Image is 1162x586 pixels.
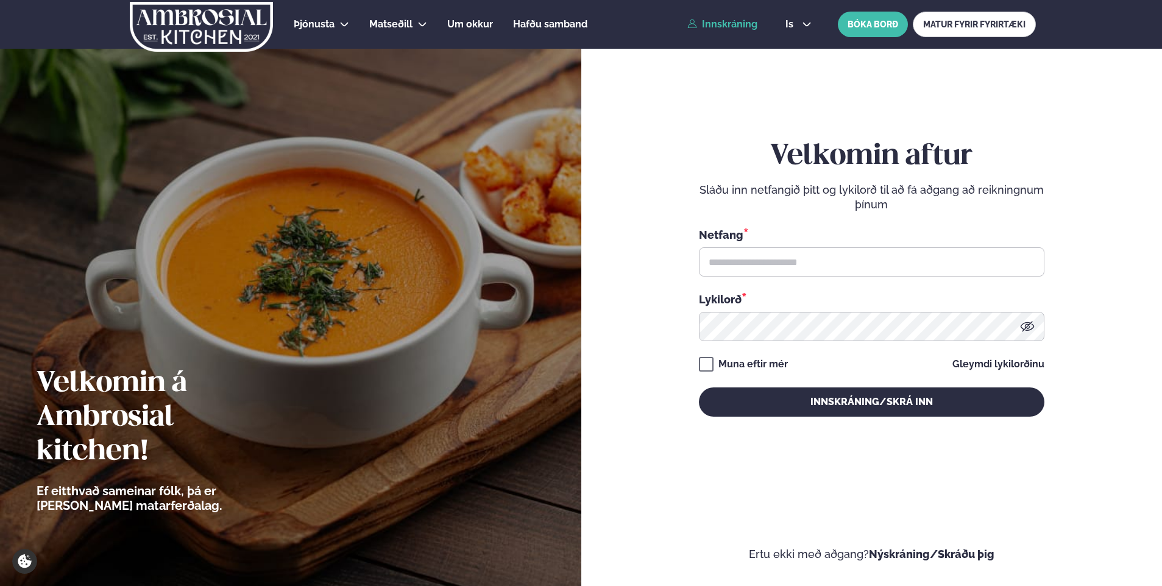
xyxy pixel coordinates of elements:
[447,18,493,30] span: Um okkur
[699,227,1044,242] div: Netfang
[913,12,1036,37] a: MATUR FYRIR FYRIRTÆKI
[952,359,1044,369] a: Gleymdi lykilorðinu
[699,387,1044,417] button: Innskráning/Skrá inn
[294,17,335,32] a: Þjónusta
[37,484,289,513] p: Ef eitthvað sameinar fólk, þá er [PERSON_NAME] matarferðalag.
[687,19,757,30] a: Innskráning
[37,367,289,469] h2: Velkomin á Ambrosial kitchen!
[699,139,1044,174] h2: Velkomin aftur
[838,12,908,37] button: BÓKA BORÐ
[129,2,274,52] img: logo
[699,291,1044,307] div: Lykilorð
[699,183,1044,212] p: Sláðu inn netfangið þitt og lykilorð til að fá aðgang að reikningnum þínum
[776,19,821,29] button: is
[618,547,1126,562] p: Ertu ekki með aðgang?
[513,17,587,32] a: Hafðu samband
[12,549,37,574] a: Cookie settings
[869,548,994,560] a: Nýskráning/Skráðu þig
[369,18,413,30] span: Matseðill
[785,19,797,29] span: is
[294,18,335,30] span: Þjónusta
[513,18,587,30] span: Hafðu samband
[447,17,493,32] a: Um okkur
[369,17,413,32] a: Matseðill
